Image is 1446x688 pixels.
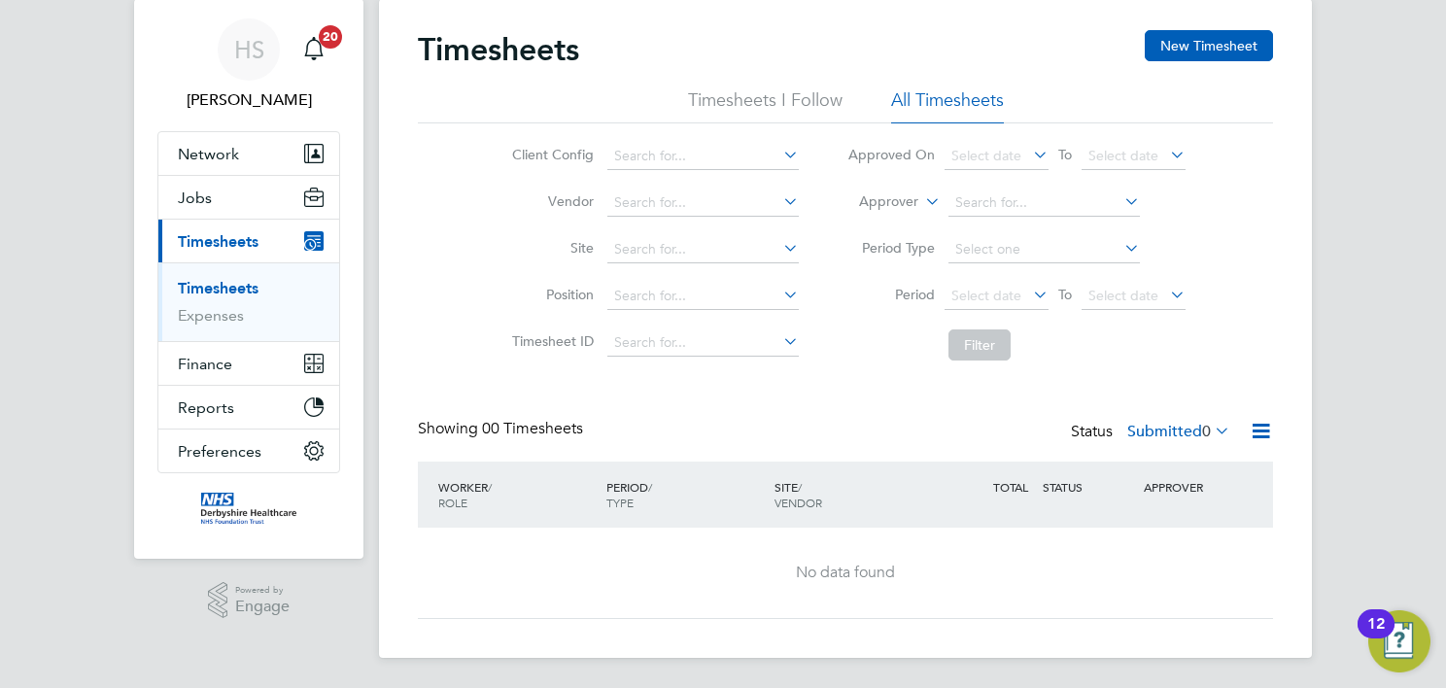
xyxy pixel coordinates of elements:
label: Position [506,286,594,303]
span: To [1052,142,1078,167]
button: Timesheets [158,220,339,262]
label: Period [847,286,935,303]
span: ROLE [438,495,467,510]
span: Network [178,145,239,163]
span: / [648,479,652,495]
div: Timesheets [158,262,339,341]
input: Search for... [607,236,799,263]
span: Powered by [235,582,290,599]
label: Client Config [506,146,594,163]
span: HS [234,37,264,62]
span: Engage [235,599,290,615]
span: Timesheets [178,232,258,251]
button: Jobs [158,176,339,219]
span: Select date [1088,147,1158,164]
h2: Timesheets [418,30,579,69]
div: PERIOD [602,469,770,520]
input: Search for... [607,143,799,170]
label: Site [506,239,594,257]
span: Select date [1088,287,1158,304]
button: Preferences [158,430,339,472]
li: All Timesheets [891,88,1004,123]
label: Timesheet ID [506,332,594,350]
span: Select date [951,147,1021,164]
span: To [1052,282,1078,307]
a: Go to home page [157,493,340,524]
span: Jobs [178,189,212,207]
div: APPROVER [1139,469,1240,504]
label: Period Type [847,239,935,257]
button: Filter [948,329,1011,361]
a: Powered byEngage [208,582,291,619]
a: 20 [294,18,333,81]
input: Search for... [607,283,799,310]
span: Finance [178,355,232,373]
a: Expenses [178,306,244,325]
span: Reports [178,398,234,417]
label: Approver [831,192,918,212]
span: 20 [319,25,342,49]
label: Vendor [506,192,594,210]
span: Preferences [178,442,261,461]
img: derbyshire-nhs-logo-retina.png [201,493,296,524]
label: Approved On [847,146,935,163]
span: VENDOR [775,495,822,510]
button: Finance [158,342,339,385]
span: TYPE [606,495,634,510]
span: / [798,479,802,495]
span: 0 [1202,422,1211,441]
div: SITE [770,469,938,520]
input: Select one [948,236,1140,263]
span: 00 Timesheets [482,419,583,438]
button: New Timesheet [1145,30,1273,61]
input: Search for... [948,189,1140,217]
input: Search for... [607,189,799,217]
div: Status [1071,419,1234,446]
div: WORKER [433,469,602,520]
input: Search for... [607,329,799,357]
div: Showing [418,419,587,439]
div: No data found [437,563,1254,583]
a: HS[PERSON_NAME] [157,18,340,112]
span: Harpreet Sahota [157,88,340,112]
button: Network [158,132,339,175]
a: Timesheets [178,279,258,297]
label: Submitted [1127,422,1230,441]
span: Select date [951,287,1021,304]
button: Open Resource Center, 12 new notifications [1368,610,1430,672]
div: STATUS [1038,469,1139,504]
span: / [488,479,492,495]
span: TOTAL [993,479,1028,495]
div: 12 [1367,624,1385,649]
li: Timesheets I Follow [688,88,843,123]
button: Reports [158,386,339,429]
